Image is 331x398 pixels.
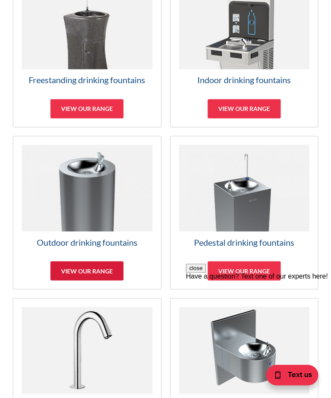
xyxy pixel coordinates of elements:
h3: Indoor drinking fountains [197,73,291,86]
a: Outdoor drinking fountainsView our range [13,136,161,290]
div: View our range [208,99,281,118]
h3: Freestanding drinking fountains [29,73,145,86]
h3: Pedestal drinking fountains [194,235,294,248]
h3: Outdoor drinking fountains [37,235,138,248]
a: Pedestal drinking fountainsView our range [170,136,319,290]
iframe: podium webchat widget bubble [246,355,331,398]
iframe: podium webchat widget prompt [186,264,331,366]
div: View our range [208,261,281,280]
div: View our range [50,99,123,118]
div: View our range [50,261,123,280]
